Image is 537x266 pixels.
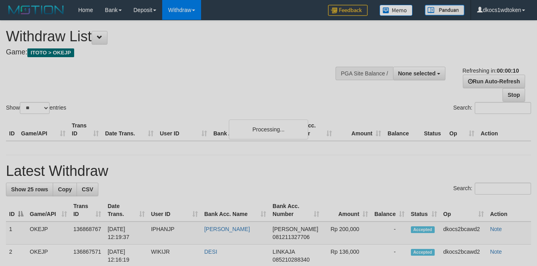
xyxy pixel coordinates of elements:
[6,48,350,56] h4: Game:
[371,222,408,245] td: -
[502,88,525,102] a: Stop
[6,4,66,16] img: MOTION_logo.png
[104,222,148,245] td: [DATE] 12:19:37
[102,118,157,141] th: Date Trans.
[440,222,487,245] td: dkocs2bcawd2
[6,29,350,44] h1: Withdraw List
[421,118,446,141] th: Status
[336,67,393,80] div: PGA Site Balance /
[204,249,217,255] a: DESI
[272,256,309,263] span: Copy 085210288340 to clipboard
[20,102,50,114] select: Showentries
[478,118,531,141] th: Action
[201,199,269,222] th: Bank Acc. Name: activate to sort column ascending
[371,199,408,222] th: Balance: activate to sort column ascending
[475,183,531,195] input: Search:
[157,118,210,141] th: User ID
[269,199,322,222] th: Bank Acc. Number: activate to sort column ascending
[453,183,531,195] label: Search:
[210,118,286,141] th: Bank Acc. Name
[70,199,105,222] th: Trans ID: activate to sort column ascending
[6,102,66,114] label: Show entries
[398,70,436,77] span: None selected
[6,222,27,245] td: 1
[204,226,250,232] a: [PERSON_NAME]
[384,118,421,141] th: Balance
[77,183,98,196] a: CSV
[446,118,478,141] th: Op
[229,120,308,139] div: Processing...
[27,222,70,245] td: OKEJP
[393,67,446,80] button: None selected
[6,118,18,141] th: ID
[11,186,48,193] span: Show 25 rows
[27,199,70,222] th: Game/API: activate to sort column ascending
[408,199,440,222] th: Status: activate to sort column ascending
[490,226,502,232] a: Note
[148,222,201,245] td: IPHANJP
[490,249,502,255] a: Note
[18,118,69,141] th: Game/API
[272,249,295,255] span: LINKAJA
[380,5,413,16] img: Button%20Memo.svg
[328,5,368,16] img: Feedback.jpg
[6,199,27,222] th: ID: activate to sort column descending
[53,183,77,196] a: Copy
[58,186,72,193] span: Copy
[148,199,201,222] th: User ID: activate to sort column ascending
[322,222,371,245] td: Rp 200,000
[425,5,464,15] img: panduan.png
[487,199,531,222] th: Action
[6,183,53,196] a: Show 25 rows
[272,234,309,240] span: Copy 081211327706 to clipboard
[462,67,519,74] span: Refreshing in:
[440,199,487,222] th: Op: activate to sort column ascending
[463,75,525,88] a: Run Auto-Refresh
[69,118,102,141] th: Trans ID
[497,67,519,74] strong: 00:00:10
[27,48,74,57] span: ITOTO > OKEJP
[411,249,435,256] span: Accepted
[6,163,531,179] h1: Latest Withdraw
[82,186,93,193] span: CSV
[104,199,148,222] th: Date Trans.: activate to sort column ascending
[475,102,531,114] input: Search:
[286,118,335,141] th: Bank Acc. Number
[453,102,531,114] label: Search:
[322,199,371,222] th: Amount: activate to sort column ascending
[70,222,105,245] td: 136868767
[335,118,384,141] th: Amount
[411,226,435,233] span: Accepted
[272,226,318,232] span: [PERSON_NAME]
